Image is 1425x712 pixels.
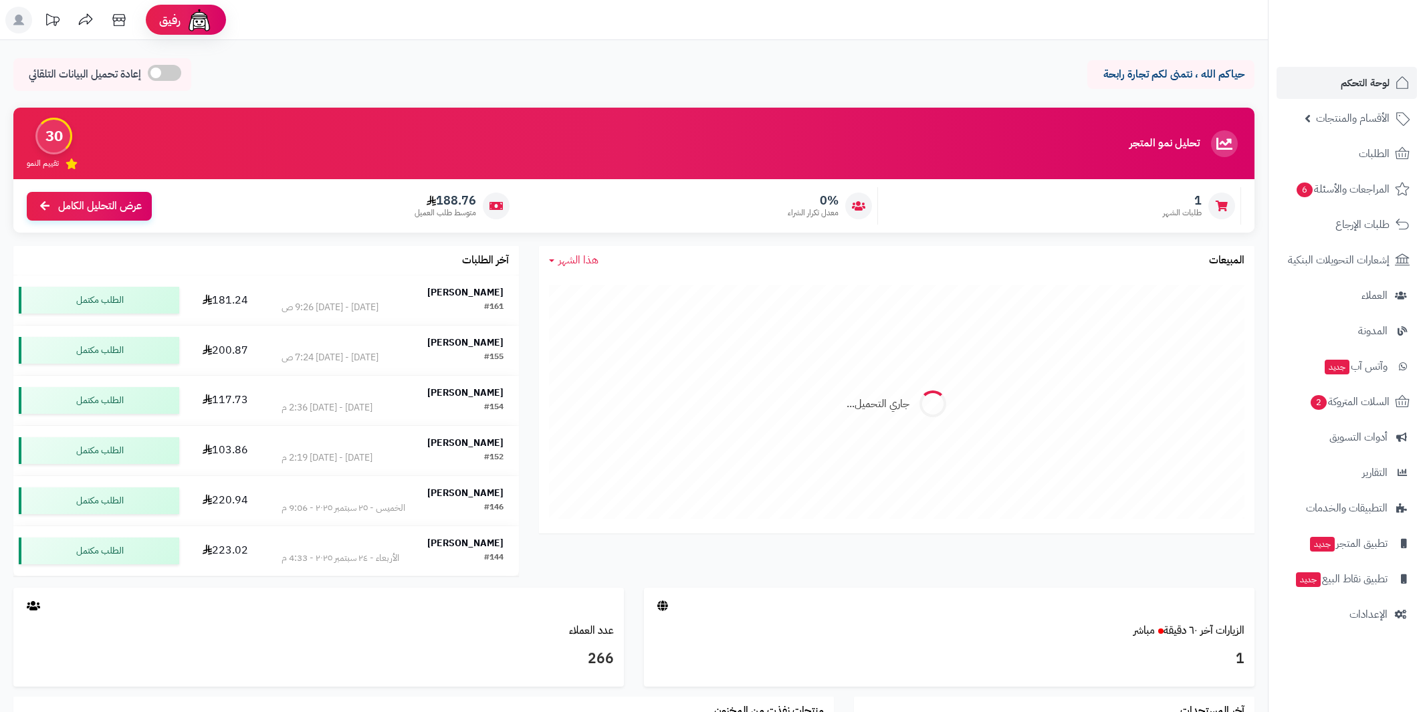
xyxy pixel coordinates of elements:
[35,7,69,37] a: تحديثات المنصة
[427,386,504,400] strong: [PERSON_NAME]
[19,437,179,464] div: الطلب مكتمل
[569,622,614,638] a: عدد العملاء
[1277,209,1417,241] a: طلبات الإرجاع
[58,199,142,214] span: عرض التحليل الكامل
[1359,144,1390,163] span: الطلبات
[1335,215,1390,234] span: طلبات الإرجاع
[186,7,213,33] img: ai-face.png
[1310,537,1335,552] span: جديد
[282,501,405,515] div: الخميس - ٢٥ سبتمبر ٢٠٢٥ - 9:06 م
[484,501,504,515] div: #146
[1325,360,1349,374] span: جديد
[427,486,504,500] strong: [PERSON_NAME]
[282,351,378,364] div: [DATE] - [DATE] 7:24 ص
[484,301,504,314] div: #161
[1329,428,1388,447] span: أدوات التسويق
[847,396,909,412] div: جاري التحميل...
[1277,173,1417,205] a: المراجعات والأسئلة6
[1297,183,1313,197] span: 6
[1277,492,1417,524] a: التطبيقات والخدمات
[1277,279,1417,312] a: العملاء
[1277,563,1417,595] a: تطبيق نقاط البيعجديد
[282,401,372,414] div: [DATE] - [DATE] 2:36 م
[1209,255,1244,267] h3: المبيعات
[427,536,504,550] strong: [PERSON_NAME]
[484,351,504,364] div: #155
[185,426,266,475] td: 103.86
[1133,622,1155,638] small: مباشر
[1277,457,1417,489] a: التقارير
[1277,350,1417,382] a: وآتس آبجديد
[1309,392,1390,411] span: السلات المتروكة
[549,253,598,268] a: هذا الشهر
[484,401,504,414] div: #154
[282,301,378,314] div: [DATE] - [DATE] 9:26 ص
[1133,622,1244,638] a: الزيارات آخر ٦٠ دقيقةمباشر
[23,648,614,671] h3: 266
[1309,534,1388,553] span: تطبيق المتجر
[185,376,266,425] td: 117.73
[1306,499,1388,517] span: التطبيقات والخدمات
[1129,138,1200,150] h3: تحليل نمو المتجر
[415,207,476,219] span: متوسط طلب العميل
[788,193,839,208] span: 0%
[1277,527,1417,560] a: تطبيق المتجرجديد
[29,67,141,82] span: إعادة تحميل البيانات التلقائي
[19,287,179,314] div: الطلب مكتمل
[27,158,59,169] span: تقييم النمو
[1349,605,1388,624] span: الإعدادات
[415,193,476,208] span: 188.76
[788,207,839,219] span: معدل تكرار الشراء
[1323,357,1388,376] span: وآتس آب
[1295,180,1390,199] span: المراجعات والأسئلة
[427,285,504,300] strong: [PERSON_NAME]
[1277,138,1417,170] a: الطلبات
[484,451,504,465] div: #152
[27,192,152,221] a: عرض التحليل الكامل
[1097,67,1244,82] p: حياكم الله ، نتمنى لكم تجارة رابحة
[462,255,509,267] h3: آخر الطلبات
[427,336,504,350] strong: [PERSON_NAME]
[1362,463,1388,482] span: التقارير
[654,648,1244,671] h3: 1
[185,476,266,525] td: 220.94
[1163,193,1202,208] span: 1
[1277,67,1417,99] a: لوحة التحكم
[1334,37,1412,66] img: logo-2.png
[1163,207,1202,219] span: طلبات الشهر
[1296,572,1321,587] span: جديد
[159,12,181,28] span: رفيق
[185,275,266,325] td: 181.24
[1341,74,1390,92] span: لوحة التحكم
[19,337,179,364] div: الطلب مكتمل
[1277,421,1417,453] a: أدوات التسويق
[484,552,504,565] div: #144
[1277,315,1417,347] a: المدونة
[282,451,372,465] div: [DATE] - [DATE] 2:19 م
[19,538,179,564] div: الطلب مكتمل
[185,326,266,375] td: 200.87
[185,526,266,576] td: 223.02
[19,387,179,414] div: الطلب مكتمل
[1361,286,1388,305] span: العملاء
[1316,109,1390,128] span: الأقسام والمنتجات
[19,487,179,514] div: الطلب مكتمل
[1295,570,1388,588] span: تطبيق نقاط البيع
[1277,598,1417,630] a: الإعدادات
[1288,251,1390,269] span: إشعارات التحويلات البنكية
[282,552,399,565] div: الأربعاء - ٢٤ سبتمبر ٢٠٢٥ - 4:33 م
[427,436,504,450] strong: [PERSON_NAME]
[1277,386,1417,418] a: السلات المتروكة2
[1311,395,1327,410] span: 2
[1358,322,1388,340] span: المدونة
[558,252,598,268] span: هذا الشهر
[1277,244,1417,276] a: إشعارات التحويلات البنكية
